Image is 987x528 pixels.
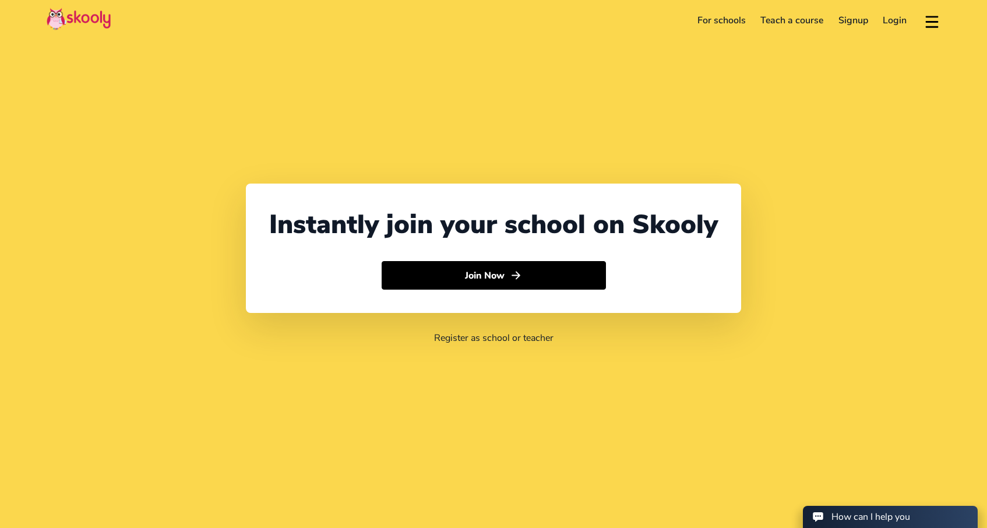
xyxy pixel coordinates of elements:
a: For schools [690,11,753,30]
a: Signup [831,11,876,30]
ion-icon: arrow forward outline [510,269,522,281]
a: Register as school or teacher [434,332,554,344]
button: menu outline [923,11,940,30]
img: Skooly [47,8,111,30]
a: Login [876,11,915,30]
div: Instantly join your school on Skooly [269,207,718,242]
button: Join Nowarrow forward outline [382,261,606,290]
a: Teach a course [753,11,831,30]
